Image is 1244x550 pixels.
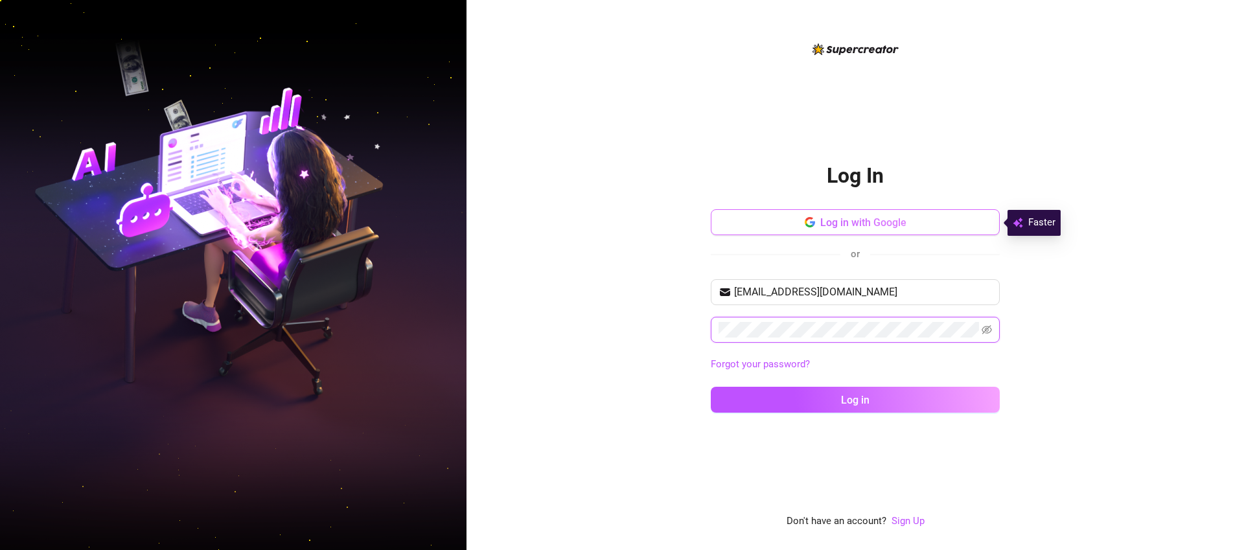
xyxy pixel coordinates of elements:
img: logo-BBDzfeDw.svg [812,43,899,55]
button: Log in with Google [711,209,1000,235]
span: Faster [1028,215,1055,231]
input: Your email [734,284,992,300]
h2: Log In [827,163,884,189]
a: Forgot your password? [711,357,1000,372]
a: Forgot your password? [711,358,810,370]
button: Log in [711,387,1000,413]
a: Sign Up [892,514,925,529]
span: Log in with Google [820,216,906,229]
span: or [851,248,860,260]
span: Log in [841,394,870,406]
span: Don't have an account? [787,514,886,529]
span: eye-invisible [982,325,992,335]
img: svg%3e [1013,215,1023,231]
a: Sign Up [892,515,925,527]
